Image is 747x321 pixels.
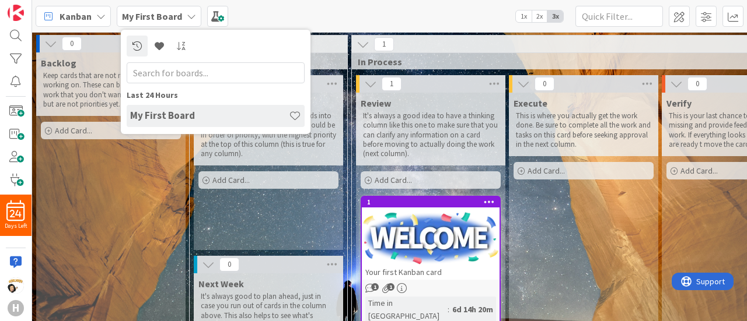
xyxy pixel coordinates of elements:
[516,111,651,149] p: This is where you actually get the work done. Be sure to complete all the work and tasks on this ...
[362,197,500,207] div: 1
[680,165,718,176] span: Add Card...
[449,303,496,316] div: 6d 14h 20m
[122,10,182,22] b: My First Board
[361,97,391,109] span: Review
[198,278,244,290] span: Next Week
[212,175,250,185] span: Add Card...
[127,89,305,101] div: Last 24 Hours
[514,97,547,109] span: Execute
[371,283,379,291] span: 1
[25,2,53,16] span: Support
[219,257,239,271] span: 0
[516,10,532,22] span: 1x
[535,77,554,91] span: 0
[382,77,402,91] span: 1
[41,57,76,69] span: Backlog
[10,210,22,218] span: 24
[575,6,663,27] input: Quick Filter...
[362,264,500,280] div: Your first Kanban card
[362,197,500,280] div: 1Your first Kanban card
[448,303,449,316] span: :
[375,175,412,185] span: Add Card...
[547,10,563,22] span: 3x
[367,198,500,206] div: 1
[387,283,395,291] span: 1
[127,62,305,83] input: Search for boards...
[43,71,179,109] p: Keep cards that are not ready yet to start working on. These can be early ideas or work that you ...
[374,37,394,51] span: 1
[8,277,24,294] img: AT
[528,165,565,176] span: Add Card...
[8,300,24,316] div: H
[130,110,289,121] h4: My First Board
[666,97,692,109] span: Verify
[55,125,92,136] span: Add Card...
[687,77,707,91] span: 0
[532,10,547,22] span: 2x
[62,37,82,51] span: 0
[8,5,24,21] img: Visit kanbanzone.com
[201,111,336,158] p: This is the main column to pull cards into Work In Progress (WIP). All cards should be in order o...
[60,9,92,23] span: Kanban
[363,111,498,158] p: It's always a good idea to have a thinking column like this one to make sure that you can clarify...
